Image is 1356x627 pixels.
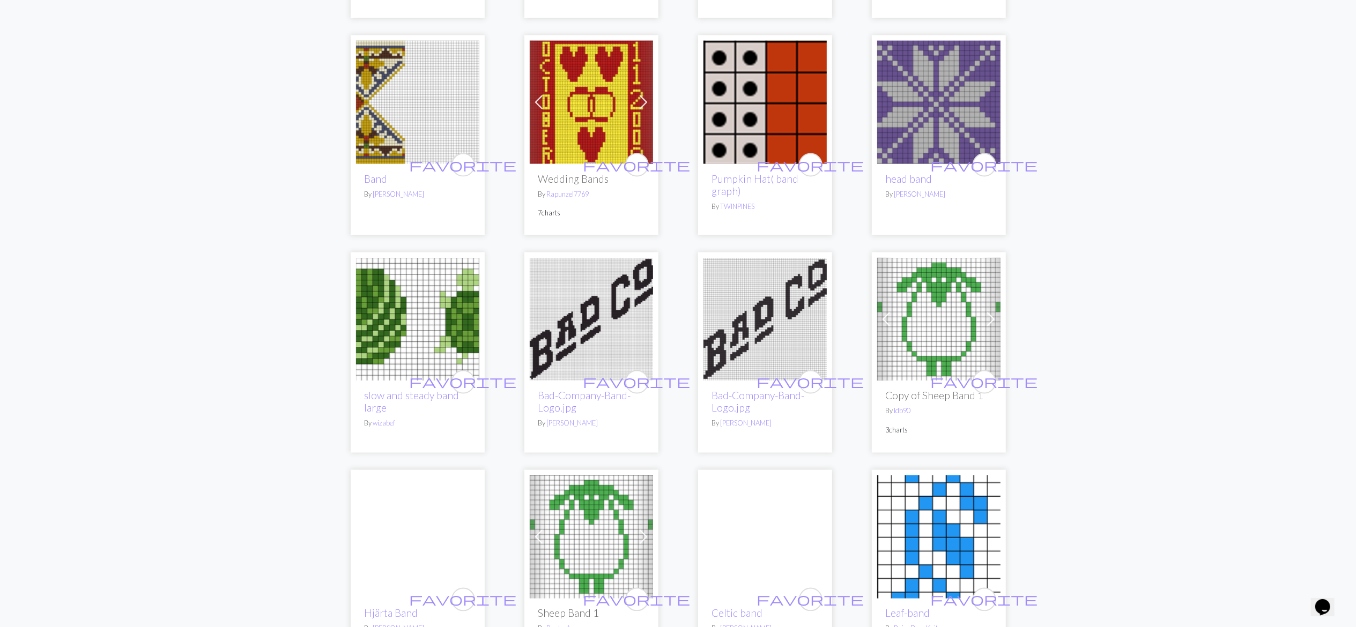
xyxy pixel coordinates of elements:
[721,419,772,428] a: [PERSON_NAME]
[757,371,864,393] i: favourite
[410,374,517,390] span: favorite
[757,374,864,390] span: favorite
[757,589,864,610] i: favourite
[583,591,691,608] span: favorite
[931,374,1038,390] span: favorite
[547,419,598,428] a: [PERSON_NAME]
[973,588,996,611] button: favourite
[877,258,1001,381] img: Sheep Band 1
[365,419,471,429] p: By
[547,190,589,198] a: Rapunzel7769
[877,41,1001,164] img: head band
[886,390,992,402] h2: Copy of Sheep Band 1
[410,591,517,608] span: favorite
[583,156,691,173] span: favorite
[356,96,479,106] a: Band
[583,374,691,390] span: favorite
[451,370,475,394] button: favourite
[583,589,691,610] i: favourite
[877,313,1001,323] a: Sheep Band 1
[877,531,1001,541] a: Leaf-band
[356,258,479,381] img: slow and steady band large
[373,190,425,198] a: [PERSON_NAME]
[625,153,649,177] button: favourite
[703,41,827,164] img: Pumpkin Hat( band graph)
[365,173,388,185] a: Band
[365,390,460,414] a: slow and steady band large
[799,153,823,177] button: favourite
[451,588,475,611] button: favourite
[973,153,996,177] button: favourite
[410,154,517,176] i: favourite
[530,96,653,106] a: Wedding Bands
[1311,584,1345,616] iframe: chat widget
[931,156,1038,173] span: favorite
[877,475,1001,599] img: Leaf-band
[703,475,827,599] img: Celtic band
[530,258,653,381] img: Bad-Company-Band-Logo.jpg
[583,371,691,393] i: favourite
[886,406,992,416] p: By
[365,189,471,199] p: By
[894,407,911,415] a: ldb90
[799,370,823,394] button: favourite
[356,41,479,164] img: Band
[712,173,799,197] a: Pumpkin Hat( band graph)
[625,588,649,611] button: favourite
[530,475,653,599] img: Sheep Band 1
[703,531,827,541] a: Celtic band
[799,588,823,611] button: favourite
[973,370,996,394] button: favourite
[931,591,1038,608] span: favorite
[712,201,818,212] p: By
[877,96,1001,106] a: head band
[356,531,479,541] a: Hjärta Band
[712,390,805,414] a: Bad-Company-Band-Logo.jpg
[886,173,932,185] a: head band
[886,607,930,619] a: Leaf-band
[538,208,644,218] p: 7 charts
[410,371,517,393] i: favourite
[721,202,755,211] a: TWINPINES
[931,154,1038,176] i: favourite
[886,189,992,199] p: By
[583,154,691,176] i: favourite
[356,475,479,599] img: Hjärta Band
[712,607,763,619] a: Celtic band
[530,41,653,164] img: Wedding Bands
[931,371,1038,393] i: favourite
[530,313,653,323] a: Bad-Company-Band-Logo.jpg
[373,419,396,428] a: wizabef
[712,419,818,429] p: By
[757,591,864,608] span: favorite
[703,313,827,323] a: Bad-Company-Band-Logo.jpg
[703,96,827,106] a: Pumpkin Hat( band graph)
[538,390,631,414] a: Bad-Company-Band-Logo.jpg
[886,426,992,436] p: 3 charts
[365,607,418,619] a: Hjärta Band
[538,607,644,619] h2: Sheep Band 1
[757,156,864,173] span: favorite
[757,154,864,176] i: favourite
[538,189,644,199] p: By
[530,531,653,541] a: Sheep Band 1
[538,419,644,429] p: By
[931,589,1038,610] i: favourite
[356,313,479,323] a: slow and steady band large
[703,258,827,381] img: Bad-Company-Band-Logo.jpg
[451,153,475,177] button: favourite
[894,190,946,198] a: [PERSON_NAME]
[625,370,649,394] button: favourite
[410,589,517,610] i: favourite
[538,173,644,185] h2: Wedding Bands
[410,156,517,173] span: favorite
